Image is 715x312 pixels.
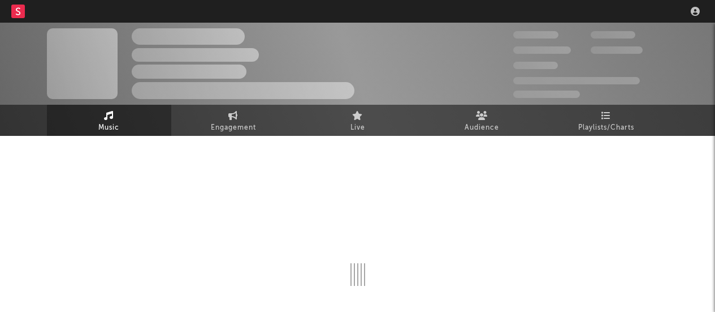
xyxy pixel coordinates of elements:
a: Audience [420,105,544,136]
a: Playlists/Charts [544,105,669,136]
span: 50,000,000 [513,46,571,54]
a: Engagement [171,105,296,136]
span: 1,000,000 [591,46,643,54]
a: Music [47,105,171,136]
span: 50,000,000 Monthly Listeners [513,77,640,84]
span: 100,000 [513,62,558,69]
span: 300,000 [513,31,558,39]
span: Engagement [211,121,256,135]
span: Music [98,121,119,135]
span: Jump Score: 85.0 [513,91,580,98]
span: Audience [465,121,499,135]
a: Live [296,105,420,136]
span: 100,000 [591,31,635,39]
span: Live [350,121,365,135]
span: Playlists/Charts [578,121,634,135]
